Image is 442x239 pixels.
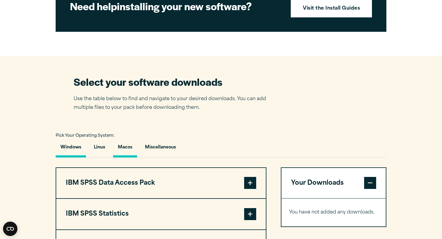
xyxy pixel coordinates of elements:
p: You have not added any downloads. [289,208,378,217]
button: IBM SPSS Data Access Pack [56,168,266,199]
button: IBM SPSS Statistics [56,199,266,229]
button: Linux [89,140,110,157]
h2: Select your software downloads [74,75,275,88]
button: Macos [113,140,137,157]
button: Open CMP widget [3,222,17,236]
span: Pick Your Operating System: [56,134,115,138]
button: Windows [56,140,86,157]
div: Your Downloads [281,198,386,226]
button: Your Downloads [281,168,386,199]
p: Use the table below to find and navigate to your desired downloads. You can add multiple files to... [74,95,275,112]
strong: Visit the Install Guides [303,5,360,13]
button: Miscellaneous [140,140,181,157]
